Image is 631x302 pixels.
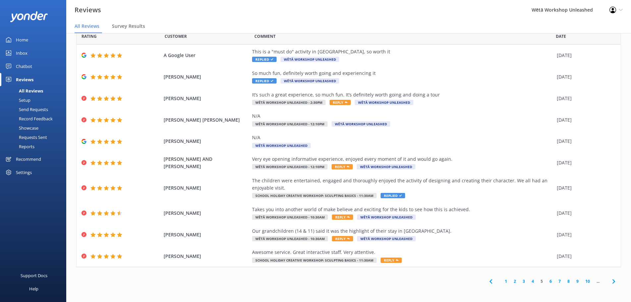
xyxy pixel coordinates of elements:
a: All Reviews [4,86,66,95]
div: Our grandchildren (14 & 11) said it was the highlight of their stay in [GEOGRAPHIC_DATA]. [252,227,553,235]
a: 2 [510,278,519,284]
div: This is a "must do" activity in [GEOGRAPHIC_DATA], so worth it [252,48,553,55]
span: Wētā Workshop Unleashed [357,214,416,220]
div: It’s such a great experience, so much fun. It’s definitely worth going and doing a tour [252,91,553,98]
div: Recommend [16,152,41,166]
div: Requests Sent [4,133,47,142]
a: 3 [519,278,528,284]
div: [DATE] [557,138,612,145]
span: [PERSON_NAME] [164,184,249,192]
span: Date [556,33,566,39]
a: 8 [564,278,573,284]
div: Showcase [4,123,38,133]
span: Wētā Workshop Unleashed - 10:30am [252,214,328,220]
span: Reply [381,258,402,263]
div: N/A [252,112,553,120]
h3: Reviews [75,5,101,15]
span: Replied [381,193,405,198]
div: Inbox [16,46,27,60]
div: The children were entertained, engaged and thoroughly enjoyed the activity of designing and creat... [252,177,553,192]
div: [DATE] [557,231,612,238]
span: [PERSON_NAME] [164,138,249,145]
a: 6 [546,278,555,284]
div: [DATE] [557,159,612,166]
a: 10 [582,278,593,284]
div: [DATE] [557,52,612,59]
span: [PERSON_NAME] [164,210,249,217]
span: [PERSON_NAME] [164,95,249,102]
a: Setup [4,95,66,105]
span: Wētā Workshop Unleashed [357,164,415,169]
a: 1 [501,278,510,284]
span: Wētā Workshop Unleashed - 12:10pm [252,164,328,169]
a: 7 [555,278,564,284]
a: Send Requests [4,105,66,114]
span: Question [254,33,276,39]
a: 5 [537,278,546,284]
img: yonder-white-logo.png [10,11,48,22]
div: Chatbot [16,60,32,73]
a: Record Feedback [4,114,66,123]
a: 9 [573,278,582,284]
span: Replied [252,78,277,84]
div: Awesome service. Great interactive staff. Very attentive. [252,249,553,256]
div: Reviews [16,73,33,86]
span: Wētā Workshop Unleashed - 10:30am [252,236,328,241]
div: Send Requests [4,105,48,114]
span: A Google User [164,52,249,59]
div: [DATE] [557,73,612,81]
a: Showcase [4,123,66,133]
span: Wētā Workshop Unleashed [281,57,339,62]
span: [PERSON_NAME] [PERSON_NAME] [164,116,249,124]
a: 4 [528,278,537,284]
a: Requests Sent [4,133,66,142]
div: Help [29,282,38,295]
div: Home [16,33,28,46]
span: Survey Results [112,23,145,30]
div: [DATE] [557,210,612,217]
div: Settings [16,166,32,179]
div: Takes you into another world of make believe and exciting for the kids to see how this is achieved. [252,206,553,213]
span: School Holiday Creative Workshop: Sculpting Basics - 11:30am [252,193,377,198]
span: Wētā Workshop Unleashed [357,236,416,241]
span: Date [81,33,97,39]
span: Date [165,33,187,39]
div: [DATE] [557,95,612,102]
span: Wētā Workshop Unleashed [355,100,413,105]
span: ... [593,278,603,284]
div: All Reviews [4,86,43,95]
div: Record Feedback [4,114,53,123]
div: Setup [4,95,30,105]
span: [PERSON_NAME] [164,231,249,238]
span: [PERSON_NAME] AND [PERSON_NAME] [164,155,249,170]
div: N/A [252,134,553,141]
span: All Reviews [75,23,99,30]
span: Replied [252,57,277,62]
span: Wētā Workshop Unleashed [332,121,390,127]
div: Reports [4,142,34,151]
span: Wētā Workshop Unleashed [252,143,311,148]
span: [PERSON_NAME] [164,253,249,260]
span: Reply [332,214,353,220]
span: Wētā Workshop Unleashed - 12:10pm [252,121,328,127]
span: Reply [332,164,353,169]
span: Wētā Workshop Unleashed [281,78,339,84]
div: [DATE] [557,184,612,192]
span: [PERSON_NAME] [164,73,249,81]
span: Reply [332,236,353,241]
span: Wētā Workshop Unleashed - 2:30pm [252,100,326,105]
a: Reports [4,142,66,151]
span: Reply [330,100,351,105]
div: Support Docs [21,269,47,282]
div: So much fun, definitely worth going and experiencing it [252,70,553,77]
div: [DATE] [557,253,612,260]
span: School Holiday Creative Workshop: Sculpting Basics - 11:30am [252,258,377,263]
div: [DATE] [557,116,612,124]
div: Very eye opening informative experience, enjoyed every moment of it and would go again. [252,155,553,163]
